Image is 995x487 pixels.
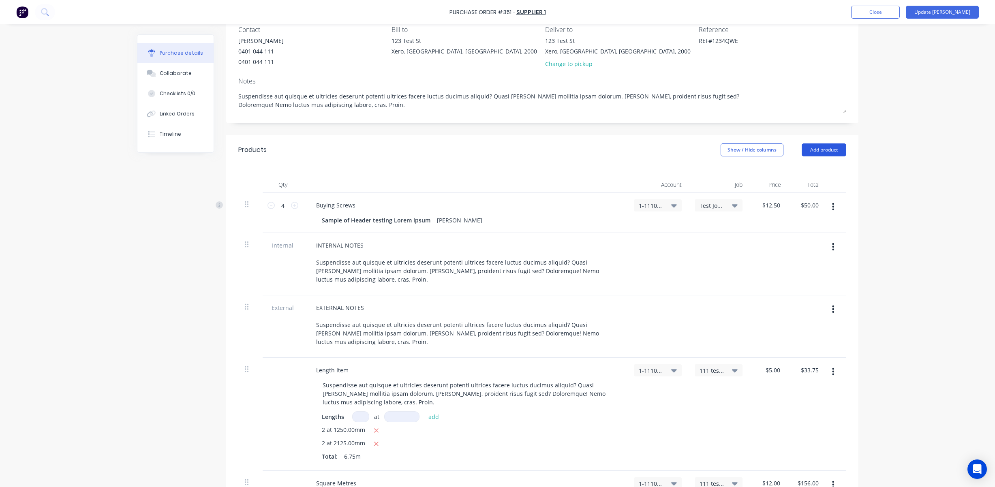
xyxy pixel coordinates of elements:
span: 111 testing lang / 111 testing lang [700,366,724,375]
textarea: REF#1234QWE [699,36,800,55]
div: Contact [238,25,386,34]
div: Collaborate [160,70,192,77]
div: Buying Screws [310,199,362,211]
span: 1-1110 / Business Bank Account #1 [639,201,663,210]
span: 2 at 1250.00mm [322,425,365,436]
div: [PERSON_NAME] [434,214,486,226]
div: EXTERNAL NOTES Suspendisse aut quisque et ultricies deserunt potenti ultrices facere luctus ducim... [310,302,621,348]
div: 123 Test St [545,36,691,45]
div: 0401 044 111 [238,58,284,66]
div: Products [238,145,267,155]
span: Test Job / [700,201,724,210]
button: Show / Hide columns [721,143,783,156]
div: Linked Orders [160,110,195,117]
span: 2 at 2125.00mm [322,439,365,449]
div: Timeline [160,130,181,138]
div: Xero, [GEOGRAPHIC_DATA], [GEOGRAPHIC_DATA], 2000 [545,47,691,56]
button: Collaborate [137,63,214,83]
span: External [269,303,297,312]
div: Suspendisse aut quisque et ultricies deserunt potenti ultrices facere luctus ducimus aliquid? Qua... [316,379,621,408]
span: Internal [269,241,297,250]
button: Update [PERSON_NAME] [906,6,979,19]
a: Supplier 1 [516,8,546,16]
button: Add product [802,143,846,156]
button: Linked Orders [137,104,214,124]
div: Price [749,177,787,193]
div: 0401 044 111 [238,47,284,56]
span: 6.75m [344,452,361,461]
button: Checklists 0/0 [137,83,214,104]
button: add [424,412,443,421]
div: Length Item [310,364,355,376]
textarea: Suspendisse aut quisque et ultricies deserunt potenti ultrices facere luctus ducimus aliquid? Qua... [238,88,846,113]
span: Lengths [322,412,344,421]
button: Purchase details [137,43,214,63]
div: INTERNAL NOTES Suspendisse aut quisque et ultricies deserunt potenti ultrices facere luctus ducim... [310,239,621,285]
img: Factory [16,6,28,18]
div: Deliver to [545,25,693,34]
div: Purchase details [160,49,203,57]
div: Xero, [GEOGRAPHIC_DATA], [GEOGRAPHIC_DATA], 2000 [392,47,537,56]
span: Total: [322,452,338,461]
div: Qty [263,177,303,193]
div: Checklists 0/0 [160,90,195,97]
div: Open Intercom Messenger [967,459,987,479]
span: 1-1110 / Business Bank Account #1 [639,366,663,375]
button: Timeline [137,124,214,144]
div: 123 Test St [392,36,537,45]
div: at [374,412,379,421]
div: Bill to [392,25,539,34]
button: Close [851,6,900,19]
div: Change to pickup [545,60,691,68]
div: Total [787,177,826,193]
div: Reference [699,25,846,34]
div: Sample of Header testing Lorem ipsum [319,214,434,226]
div: Purchase Order #351 - [449,8,516,17]
div: Notes [238,76,846,86]
div: Job [688,177,749,193]
div: Account [627,177,688,193]
div: [PERSON_NAME] [238,36,284,45]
